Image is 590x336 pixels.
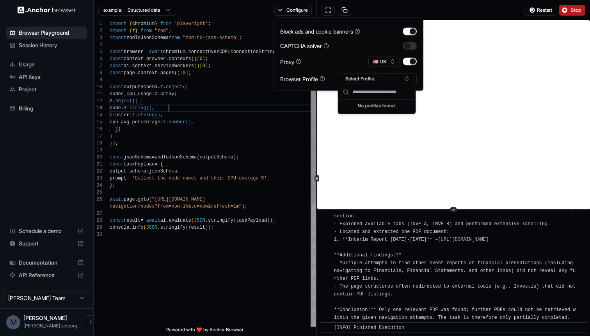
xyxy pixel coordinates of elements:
[157,84,160,90] span: =
[169,119,185,125] span: number
[110,49,124,55] span: const
[94,161,102,168] div: 21
[132,63,152,69] span: context
[124,63,129,69] span: ai
[239,35,242,41] span: ;
[129,63,132,69] span: =
[166,56,169,62] span: .
[194,56,197,62] span: )
[166,218,169,223] span: .
[110,98,112,104] span: z
[174,70,177,76] span: (
[112,98,115,104] span: .
[191,218,194,223] span: (
[155,162,157,167] span: =
[334,325,404,331] span: [INFO] Finished Execution
[152,155,155,160] span: =
[177,70,180,76] span: )
[155,28,169,34] span: "zod"
[160,162,163,167] span: {
[166,84,183,90] span: object
[19,259,75,267] span: Documentation
[124,218,140,223] span: result
[110,162,124,167] span: const
[146,169,149,174] span: :
[94,62,102,69] div: 7
[129,28,132,34] span: {
[94,231,102,238] div: 30
[135,197,138,202] span: .
[274,5,312,16] button: Configure
[126,35,169,41] span: zodToJsonSchema
[157,225,160,230] span: .
[110,176,126,181] span: prompt
[160,21,172,27] span: from
[191,56,194,62] span: (
[19,60,84,68] span: Usage
[160,218,166,223] span: ai
[110,140,112,146] span: }
[138,70,157,76] span: context
[94,126,102,133] div: 16
[94,189,102,196] div: 25
[18,6,76,14] img: Anchor Logo
[135,70,138,76] span: =
[188,225,205,230] span: result
[231,49,275,55] span: connectionString
[146,56,166,62] span: browser
[110,105,121,111] span: node
[110,35,126,41] span: import
[110,133,112,139] span: )
[571,7,582,13] span: Stop
[94,98,102,105] div: 12
[163,49,186,55] span: chromium
[19,73,84,81] span: API Keys
[270,218,273,223] span: )
[149,49,163,55] span: await
[233,218,236,223] span: (
[146,218,160,223] span: await
[19,271,75,279] span: API Reference
[19,85,84,93] span: Project
[205,56,208,62] span: ;
[339,73,417,84] button: Select Profile...
[110,204,242,209] span: navigation/nodes?from=now-1h&to=now&refresh=1m"
[110,218,124,223] span: const
[110,169,146,174] span: output_schema
[194,218,205,223] span: JSON
[160,91,174,97] span: array
[280,57,301,66] div: Proxy
[124,56,143,62] span: context
[6,225,87,237] div: Schedule a demo
[126,176,129,181] span: :
[149,197,152,202] span: (
[267,176,270,181] span: ,
[94,224,102,231] div: 29
[126,105,129,111] span: .
[23,315,67,321] span: Martin Sjöborg
[203,63,205,69] span: 0
[94,168,102,175] div: 22
[6,102,87,115] div: Billing
[152,105,155,111] span: ,
[163,84,166,90] span: .
[149,105,152,111] span: )
[94,147,102,154] div: 19
[169,218,191,223] span: evaluate
[6,27,87,39] div: Browser Playground
[94,196,102,203] div: 26
[160,84,163,90] span: z
[138,197,149,202] span: goto
[23,323,81,329] span: martin.sjoborg@quartr.se
[6,237,87,250] div: Support
[146,225,158,230] span: JSON
[94,112,102,119] div: 14
[205,218,208,223] span: .
[110,84,124,90] span: const
[6,269,87,281] div: API Reference
[84,315,98,329] button: Open menu
[338,100,416,114] div: Suggestions
[112,140,115,146] span: )
[322,5,335,16] button: Open in full screen
[143,56,146,62] span: =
